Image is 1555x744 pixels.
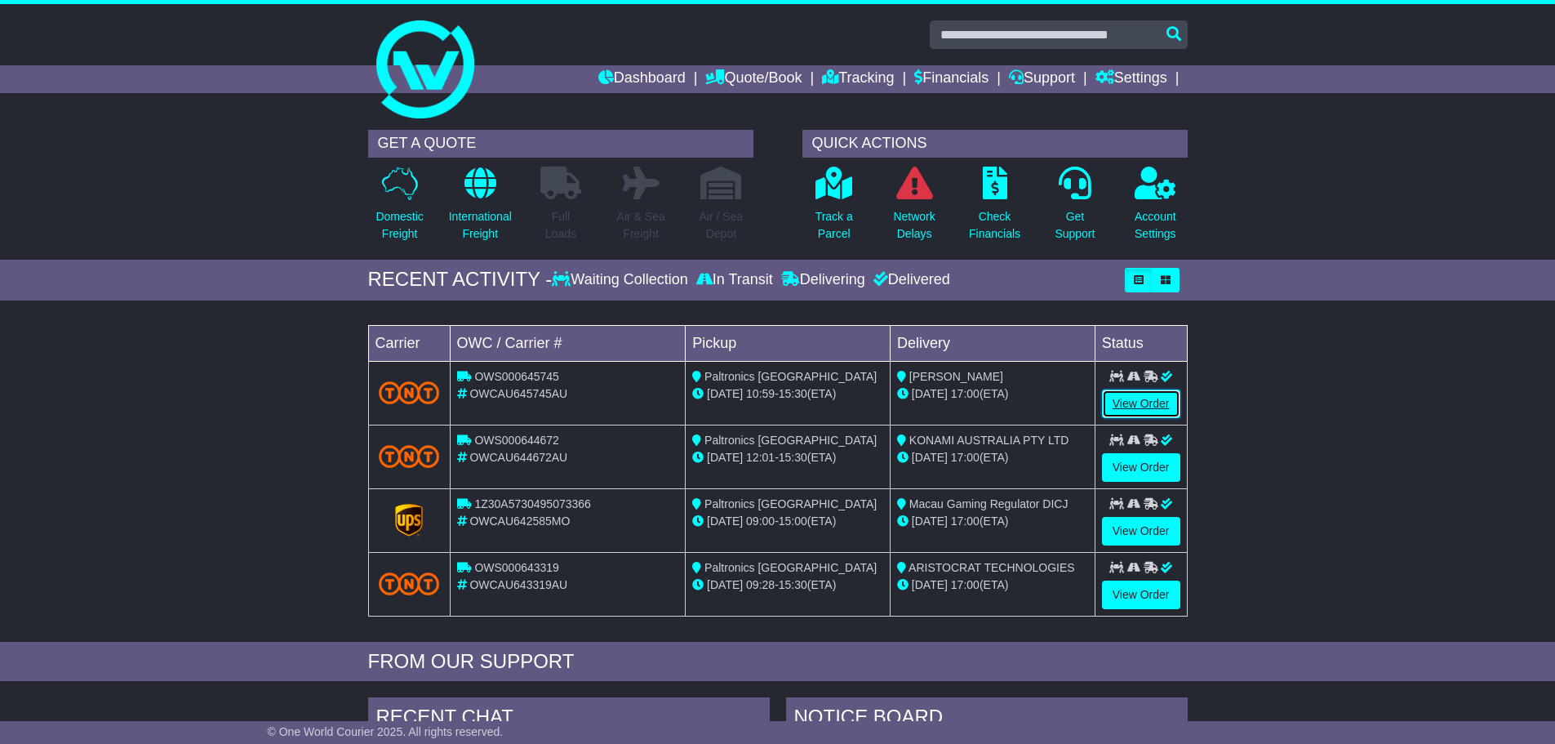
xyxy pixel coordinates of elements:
[707,387,743,400] span: [DATE]
[951,578,980,591] span: 17:00
[746,451,775,464] span: 12:01
[379,445,440,467] img: TNT_Domestic.png
[692,449,883,466] div: - (ETA)
[368,268,553,292] div: RECENT ACTIVITY -
[802,130,1188,158] div: QUICK ACTIONS
[692,385,883,403] div: - (ETA)
[897,513,1088,530] div: (ETA)
[692,271,777,289] div: In Transit
[686,325,891,361] td: Pickup
[450,325,686,361] td: OWC / Carrier #
[1095,65,1167,93] a: Settings
[1054,166,1095,252] a: GetSupport
[617,208,665,243] p: Air & Sea Freight
[448,166,513,252] a: InternationalFreight
[1102,390,1180,418] a: View Order
[897,385,1088,403] div: (ETA)
[897,449,1088,466] div: (ETA)
[707,515,743,528] span: [DATE]
[912,578,948,591] span: [DATE]
[700,208,744,243] p: Air / Sea Depot
[540,208,581,243] p: Full Loads
[474,561,559,574] span: OWS000643319
[951,387,980,400] span: 17:00
[707,451,743,464] span: [DATE]
[786,697,1188,742] div: NOTICE BOARD
[268,725,504,738] span: © One World Courier 2025. All rights reserved.
[779,578,807,591] span: 15:30
[892,166,935,252] a: NetworkDelays
[909,561,1075,574] span: ARISTOCRAT TECHNOLOGIES
[912,515,948,528] span: [DATE]
[1009,65,1075,93] a: Support
[368,130,753,158] div: GET A QUOTE
[890,325,1095,361] td: Delivery
[692,513,883,530] div: - (ETA)
[598,65,686,93] a: Dashboard
[1134,166,1177,252] a: AccountSettings
[469,578,567,591] span: OWCAU643319AU
[909,497,1069,510] span: Macau Gaming Regulator DICJ
[474,370,559,383] span: OWS000645745
[969,208,1020,243] p: Check Financials
[909,434,1069,447] span: KONAMI AUSTRALIA PTY LTD
[1102,453,1180,482] a: View Order
[746,515,775,528] span: 09:00
[746,387,775,400] span: 10:59
[469,451,567,464] span: OWCAU644672AU
[779,515,807,528] span: 15:00
[779,451,807,464] span: 15:30
[692,577,883,594] div: - (ETA)
[474,497,590,510] span: 1Z30A5730495073366
[449,208,512,243] p: International Freight
[707,578,743,591] span: [DATE]
[869,271,950,289] div: Delivered
[777,271,869,289] div: Delivering
[779,387,807,400] span: 15:30
[815,208,853,243] p: Track a Parcel
[375,208,423,243] p: Domestic Freight
[704,561,877,574] span: Paltronics [GEOGRAPHIC_DATA]
[379,381,440,403] img: TNT_Domestic.png
[914,65,989,93] a: Financials
[704,497,877,510] span: Paltronics [GEOGRAPHIC_DATA]
[912,387,948,400] span: [DATE]
[1102,581,1180,609] a: View Order
[909,370,1003,383] span: [PERSON_NAME]
[893,208,935,243] p: Network Delays
[375,166,424,252] a: DomesticFreight
[951,515,980,528] span: 17:00
[705,65,802,93] a: Quote/Book
[1135,208,1176,243] p: Account Settings
[474,434,559,447] span: OWS000644672
[951,451,980,464] span: 17:00
[368,650,1188,674] div: FROM OUR SUPPORT
[912,451,948,464] span: [DATE]
[379,572,440,595] img: TNT_Domestic.png
[395,504,423,537] img: GetCarrierServiceLogo
[704,370,877,383] span: Paltronics [GEOGRAPHIC_DATA]
[968,166,1021,252] a: CheckFinancials
[1095,325,1187,361] td: Status
[1102,517,1180,546] a: View Order
[1055,208,1095,243] p: Get Support
[469,387,567,400] span: OWCAU645745AU
[815,166,854,252] a: Track aParcel
[368,325,450,361] td: Carrier
[469,515,570,528] span: OWCAU642585MO
[552,271,691,289] div: Waiting Collection
[704,434,877,447] span: Paltronics [GEOGRAPHIC_DATA]
[897,577,1088,594] div: (ETA)
[822,65,894,93] a: Tracking
[746,578,775,591] span: 09:28
[368,697,770,742] div: RECENT CHAT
